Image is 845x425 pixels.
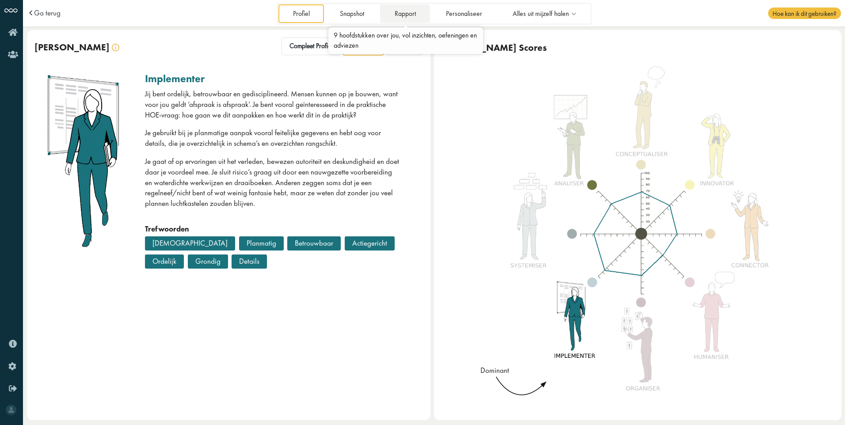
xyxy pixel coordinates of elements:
img: implementer.png [46,72,122,249]
span: Dominant [351,42,376,50]
a: Rapport [380,4,430,23]
p: Je gaat af op ervaringen uit het verleden, bewezen autoriteit en deskundigheid en doet daar je vo... [145,156,400,209]
div: [DEMOGRAPHIC_DATA] [145,236,235,250]
span: Hoe kan ik dit gebruiken? [768,8,841,19]
div: Dominant [472,365,517,376]
p: Je gebruikt bij je planmatige aanpak vooral feitelijke gegevens en hebt oog voor details, die je ... [145,128,400,149]
a: Profiel [278,4,324,23]
div: Betrouwbaar [287,236,341,250]
p: Jij bent ordelijk, betrouwbaar en gedisciplineerd. Mensen kunnen op je bouwen, want voor jou geld... [145,89,400,120]
span: [PERSON_NAME] [34,41,110,53]
div: implementer [145,72,205,85]
div: Actiegericht [345,236,395,250]
strong: Trefwoorden [145,224,189,234]
span: Support [394,42,415,50]
a: Alles uit mijzelf halen [498,4,590,23]
a: Personaliseer [432,4,497,23]
span: Compleet Profiel [289,42,332,50]
img: info.svg [112,44,119,51]
img: implementer [499,65,783,402]
div: Planmatig [239,236,284,250]
div: Details [232,254,267,269]
a: Ga terug [34,9,61,17]
span: Alles uit mijzelf halen [513,10,569,18]
div: [PERSON_NAME] Scores [442,42,547,53]
div: Grondig [188,254,228,269]
a: Snapshot [326,4,379,23]
div: Ordelijk [145,254,184,269]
